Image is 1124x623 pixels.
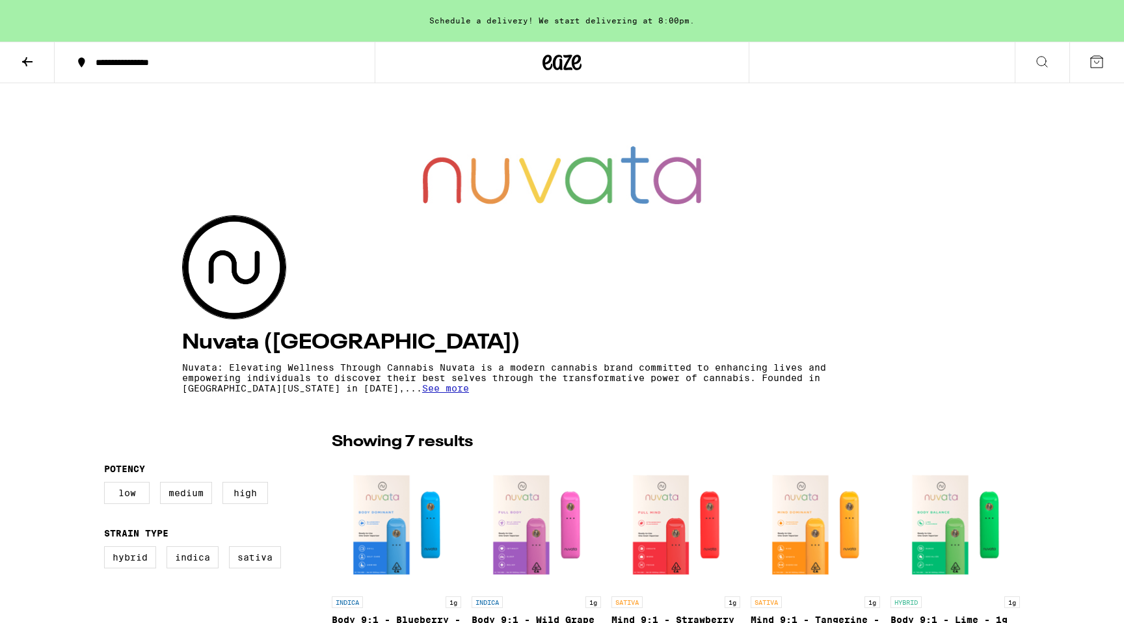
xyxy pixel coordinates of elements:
p: INDICA [472,596,503,608]
p: 1g [585,596,601,608]
label: Medium [160,482,212,504]
img: Nuvata (CA) - Body 9:1 - Wild Grape - 1g [472,460,601,590]
p: 1g [446,596,461,608]
img: Nuvata (CA) logo [183,216,286,319]
p: INDICA [332,596,363,608]
p: HYBRID [890,596,922,608]
label: Hybrid [104,546,156,568]
label: Sativa [229,546,281,568]
img: Nuvata (CA) - Mind 9:1 - Tangerine - 1g [751,460,880,590]
span: See more [422,383,469,393]
legend: Potency [104,464,145,474]
img: Nuvata (CA) - Body 9:1 - Blueberry - 1g [332,460,461,590]
label: High [222,482,268,504]
p: Nuvata: Elevating Wellness Through Cannabis Nuvata is a modern cannabis brand committed to enhanc... [182,362,827,393]
p: 1g [1004,596,1020,608]
label: Low [104,482,150,504]
p: Showing 7 results [332,431,473,453]
img: Nuvata (CA) - Mind 9:1 - Strawberry - 1g [611,460,741,590]
label: Indica [167,546,219,568]
legend: Strain Type [104,528,168,538]
p: 1g [864,596,880,608]
p: 1g [725,596,740,608]
p: SATIVA [751,596,782,608]
p: SATIVA [611,596,643,608]
img: Nuvata (CA) - Body 9:1 - Lime - 1g [890,460,1020,590]
h4: Nuvata ([GEOGRAPHIC_DATA]) [182,332,942,353]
